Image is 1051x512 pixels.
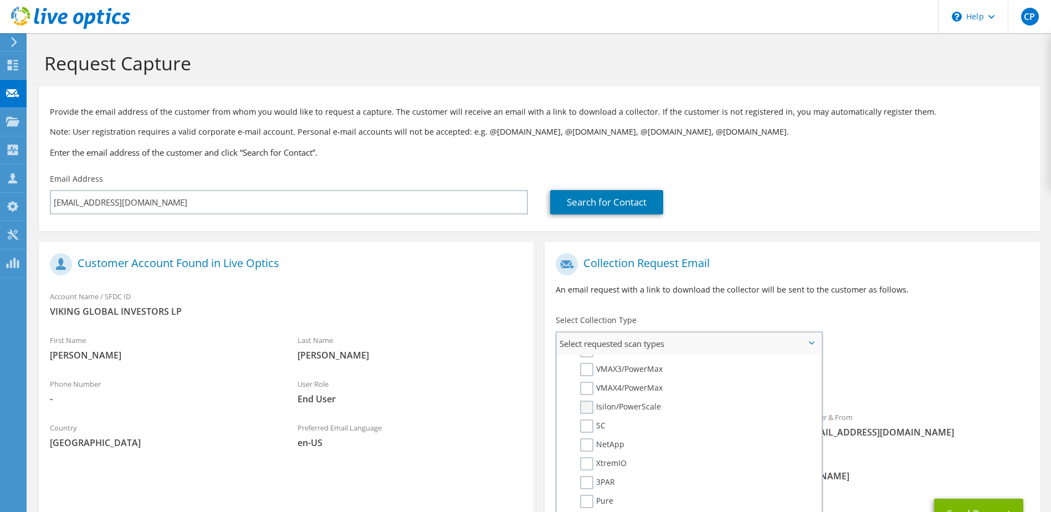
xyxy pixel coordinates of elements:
[298,437,523,449] span: en-US
[556,284,1028,296] p: An email request with a link to download the collector will be sent to the customer as follows.
[50,393,275,405] span: -
[298,393,523,405] span: End User
[580,438,624,452] label: NetApp
[580,419,606,433] label: SC
[286,416,534,454] div: Preferred Email Language
[580,382,663,395] label: VMAX4/PowerMax
[39,416,286,454] div: Country
[1021,8,1039,25] span: CP
[545,359,1039,400] div: Requested Collections
[580,457,627,470] label: XtremIO
[550,190,663,214] a: Search for Contact
[286,329,534,367] div: Last Name
[556,253,1023,275] h1: Collection Request Email
[952,12,962,22] svg: \n
[545,449,1039,488] div: CC & Reply To
[580,495,613,508] label: Pure
[39,329,286,367] div: First Name
[50,106,1029,118] p: Provide the email address of the customer from whom you would like to request a capture. The cust...
[50,173,103,185] label: Email Address
[50,146,1029,158] h3: Enter the email address of the customer and click “Search for Contact”.
[792,406,1040,444] div: Sender & From
[44,52,1029,75] h1: Request Capture
[545,406,792,444] div: To
[50,305,522,318] span: VIKING GLOBAL INVESTORS LP
[39,285,534,323] div: Account Name / SFDC ID
[286,372,534,411] div: User Role
[50,126,1029,138] p: Note: User registration requires a valid corporate e-mail account. Personal e-mail accounts will ...
[50,349,275,361] span: [PERSON_NAME]
[580,401,661,414] label: Isilon/PowerScale
[803,426,1029,438] span: [EMAIL_ADDRESS][DOMAIN_NAME]
[50,253,517,275] h1: Customer Account Found in Live Optics
[580,476,615,489] label: 3PAR
[50,437,275,449] span: [GEOGRAPHIC_DATA]
[557,332,821,355] span: Select requested scan types
[39,372,286,411] div: Phone Number
[580,363,663,376] label: VMAX3/PowerMax
[298,349,523,361] span: [PERSON_NAME]
[556,315,637,326] label: Select Collection Type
